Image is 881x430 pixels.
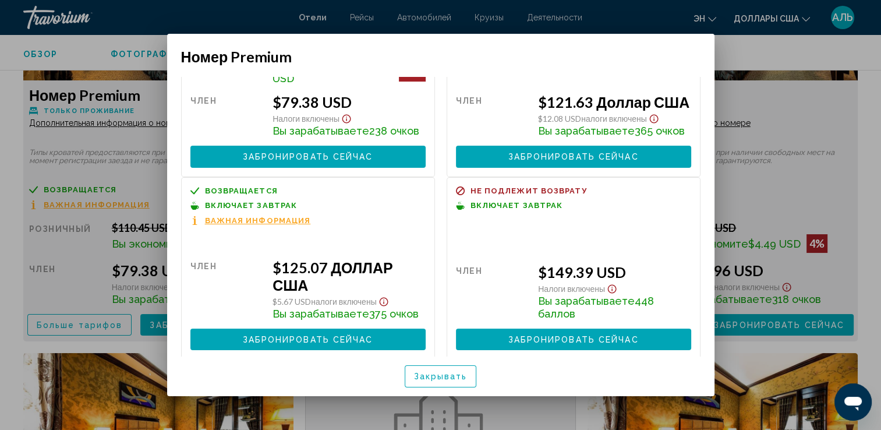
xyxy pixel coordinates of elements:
span: Забронировать сейчас [508,335,639,344]
span: Налоги включены [273,114,339,124]
button: Забронировать сейчас [456,146,691,167]
span: Забронировать сейчас [243,153,373,162]
font: $125.07 ДОЛЛАР США [273,259,425,294]
span: 375 очков [369,308,419,320]
span: Включает завтрак [470,202,563,209]
span: Забронировать сейчас [508,153,639,162]
span: Забронировать сейчас [243,335,373,344]
iframe: Кнопка запуска окна обмена сообщениями [834,383,872,421]
button: Важная информация [190,216,311,225]
span: Возвращается [205,187,278,195]
a: Возвращается [190,186,426,195]
span: Важная информация [205,217,311,224]
span: 448 баллов [538,295,654,320]
button: Показать отказ от ответственности за налоги и сборы [339,111,353,124]
div: Член [190,93,264,137]
span: Вы зарабатываете [538,125,635,137]
font: $79.38 USD [273,93,352,111]
span: 238 очков [369,125,419,137]
span: Закрывать [414,372,468,382]
span: Не подлежит возврату [470,187,587,195]
span: Вы зарабатываете [273,308,369,320]
button: Забронировать сейчас [190,146,426,167]
span: Вы зарабатываете [538,295,635,307]
div: Член [456,263,530,320]
button: Показать отказ от ответственности за налоги и сборы [647,111,661,124]
button: Показать отказ от ответственности за налоги и сборы [377,294,391,307]
span: $5.67 USD [273,297,311,306]
span: Налоги включены [538,284,605,294]
button: Забронировать сейчас [456,329,691,350]
button: Забронировать сейчас [190,329,426,350]
font: $121.63 Доллар США [538,93,689,111]
span: Налоги включены [581,114,647,124]
font: Номер Premium [181,48,292,65]
div: Член [190,259,264,320]
span: $12.08 USD [538,114,581,124]
font: $149.39 USD [538,263,626,281]
span: Включает завтрак [205,202,298,209]
button: Показать отказ от ответственности за налоги и сборы [605,281,619,294]
span: 365 очков [635,125,685,137]
button: Закрывать [405,365,477,387]
div: Член [456,93,530,137]
span: Налоги включены [311,297,377,306]
span: Вы зарабатываете [273,125,369,137]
